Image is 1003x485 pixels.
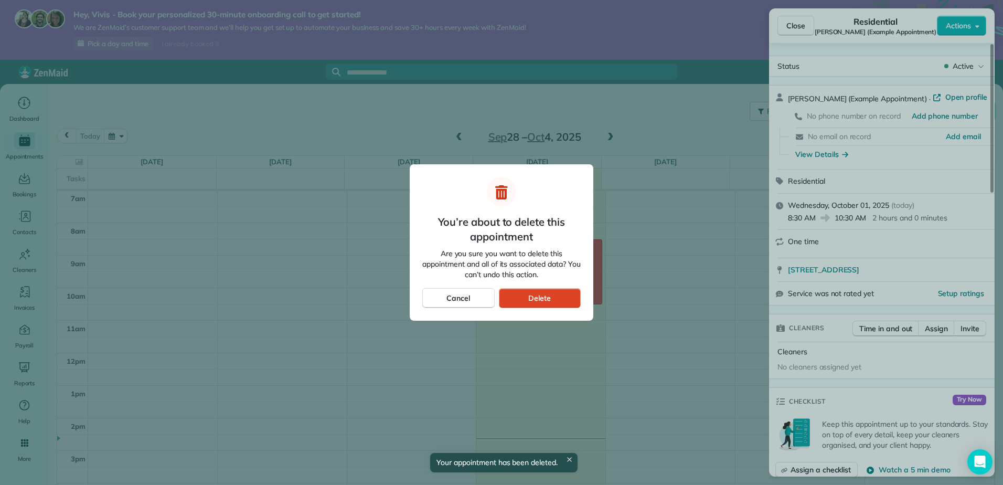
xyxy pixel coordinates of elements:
button: Cancel [422,288,495,308]
span: Are you sure you want to delete this appointment and all of its associated data? You can’t undo t... [422,248,581,280]
span: Cancel [446,293,470,303]
span: Delete [528,293,551,303]
span: You’re about to delete this appointment [422,215,581,244]
div: Your appointment has been deleted. [430,453,578,472]
button: Delete [499,288,581,308]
